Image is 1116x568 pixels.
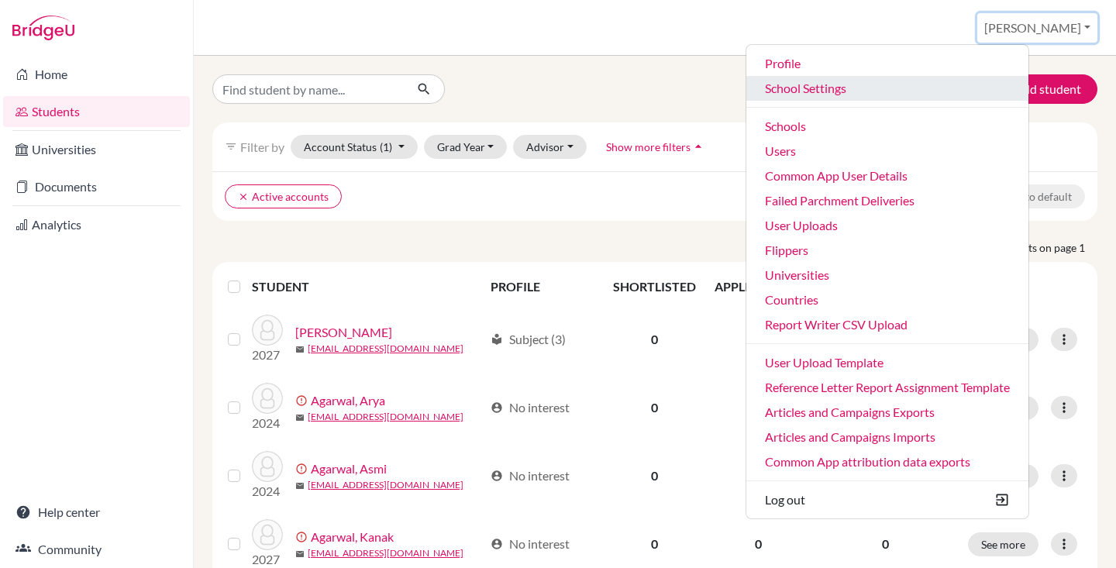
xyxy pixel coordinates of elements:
[746,375,1028,400] a: Reference Letter Report Assignment Template
[593,135,719,159] button: Show more filtersarrow_drop_up
[252,482,283,501] p: 2024
[606,140,691,153] span: Show more filters
[295,413,305,422] span: mail
[491,538,503,550] span: account_circle
[746,263,1028,287] a: Universities
[380,140,392,153] span: (1)
[295,394,311,407] span: error_outline
[705,268,812,305] th: APPLICATIONS
[3,59,190,90] a: Home
[604,305,705,374] td: 0
[746,400,1028,425] a: Articles and Campaigns Exports
[746,188,1028,213] a: Failed Parchment Deliveries
[295,345,305,354] span: mail
[212,74,405,104] input: Find student by name...
[3,497,190,528] a: Help center
[424,135,508,159] button: Grad Year
[295,549,305,559] span: mail
[746,139,1028,164] a: Users
[252,346,283,364] p: 2027
[308,546,463,560] a: [EMAIL_ADDRESS][DOMAIN_NAME]
[491,398,570,417] div: No interest
[491,535,570,553] div: No interest
[604,442,705,510] td: 0
[746,425,1028,449] a: Articles and Campaigns Imports
[996,239,1097,256] span: students on page 1
[746,487,1028,512] button: Log out
[311,391,385,410] a: Agarwal, Arya
[252,451,283,482] img: Agarwal, Asmi
[491,330,566,349] div: Subject (3)
[240,139,284,154] span: Filter by
[746,238,1028,263] a: Flippers
[705,374,812,442] td: 0
[252,383,283,414] img: Agarwal, Arya
[295,481,305,491] span: mail
[3,134,190,165] a: Universities
[691,139,706,154] i: arrow_drop_up
[481,268,603,305] th: PROFILE
[604,268,705,305] th: SHORTLISTED
[705,442,812,510] td: 0
[983,184,1085,208] button: Reset to default
[746,449,1028,474] a: Common App attribution data exports
[291,135,418,159] button: Account Status(1)
[252,268,481,305] th: STUDENT
[311,528,394,546] a: Agarwal, Kanak
[746,312,1028,337] a: Report Writer CSV Upload
[3,209,190,240] a: Analytics
[238,191,249,202] i: clear
[746,114,1028,139] a: Schools
[980,74,1097,104] button: Add student
[308,410,463,424] a: [EMAIL_ADDRESS][DOMAIN_NAME]
[252,414,283,432] p: 2024
[491,401,503,414] span: account_circle
[491,333,503,346] span: local_library
[746,213,1028,238] a: User Uploads
[3,171,190,202] a: Documents
[252,315,283,346] img: Agarwal, Anayra
[3,96,190,127] a: Students
[12,15,74,40] img: Bridge-U
[746,164,1028,188] a: Common App User Details
[746,44,1029,519] ul: [PERSON_NAME]
[746,76,1028,101] a: School Settings
[311,460,387,478] a: Agarwal, Asmi
[295,531,311,543] span: error_outline
[225,184,342,208] button: clearActive accounts
[308,478,463,492] a: [EMAIL_ADDRESS][DOMAIN_NAME]
[968,532,1038,556] button: See more
[821,535,949,553] p: 0
[746,51,1028,76] a: Profile
[252,519,283,550] img: Agarwal, Kanak
[746,350,1028,375] a: User Upload Template
[3,534,190,565] a: Community
[977,13,1097,43] button: [PERSON_NAME]
[513,135,587,159] button: Advisor
[295,323,392,342] a: [PERSON_NAME]
[705,305,812,374] td: 0
[746,287,1028,312] a: Countries
[491,466,570,485] div: No interest
[225,140,237,153] i: filter_list
[604,374,705,442] td: 0
[491,470,503,482] span: account_circle
[308,342,463,356] a: [EMAIL_ADDRESS][DOMAIN_NAME]
[295,463,311,475] span: error_outline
